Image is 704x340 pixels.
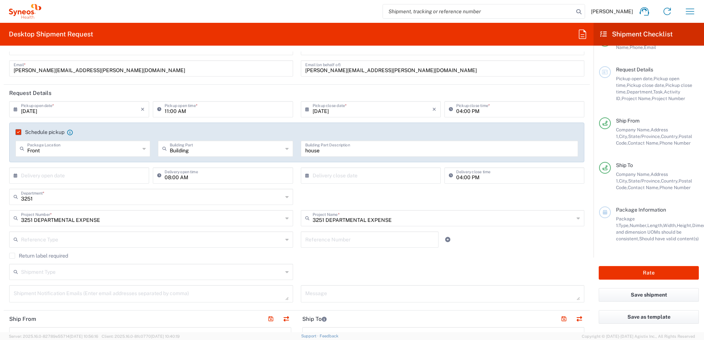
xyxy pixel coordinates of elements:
h2: Ship From [9,315,36,323]
i: × [432,103,436,115]
span: State/Province, [628,134,661,139]
h2: Ship To [302,315,327,323]
span: Package Information [616,207,666,213]
label: Schedule pickup [15,129,64,135]
span: Company Name, [616,171,651,177]
span: Package 1: [616,216,635,228]
span: Client: 2025.16.0-8fc0770 [102,334,180,339]
span: Ship To [616,162,633,168]
span: Phone, [630,45,644,50]
button: Rate [599,266,699,280]
i: × [141,103,145,115]
span: Email [644,45,656,50]
a: Support [301,334,320,338]
span: Country, [661,178,679,184]
span: Width, [663,223,677,228]
span: Type, [619,223,630,228]
span: Country, [661,134,679,139]
span: Phone Number [659,185,691,190]
span: Should have valid content(s) [639,236,699,241]
span: Contact Name, [628,140,659,146]
span: Department, [627,89,653,95]
h2: Shipment Checklist [600,30,673,39]
span: Phone Number [659,140,691,146]
span: Pickup close date, [627,82,665,88]
span: Project Number [652,96,685,101]
h2: Request Details [9,89,52,97]
span: Request Details [616,67,653,72]
span: State/Province, [628,178,661,184]
span: Pickup open date, [616,76,654,81]
span: Project Name, [622,96,652,101]
a: Add Reference [443,234,453,245]
span: Length, [647,223,663,228]
h2: Desktop Shipment Request [9,30,93,39]
label: Return label required [9,253,68,259]
span: Number, [630,223,647,228]
button: Save as template [599,310,699,324]
span: City, [619,178,628,184]
input: Shipment, tracking or reference number [383,4,574,18]
span: Server: 2025.16.0-82789e55714 [9,334,98,339]
button: Save shipment [599,288,699,302]
span: [DATE] 10:56:16 [70,334,98,339]
a: Feedback [320,334,338,338]
span: Ship From [616,118,640,124]
span: Contact Name, [628,185,659,190]
span: City, [619,134,628,139]
span: [PERSON_NAME] [591,8,633,15]
span: Name, [616,45,630,50]
span: Company Name, [616,127,651,132]
span: Height, [677,223,692,228]
span: Task, [653,89,664,95]
span: [DATE] 10:40:19 [151,334,180,339]
span: Copyright © [DATE]-[DATE] Agistix Inc., All Rights Reserved [582,333,695,340]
